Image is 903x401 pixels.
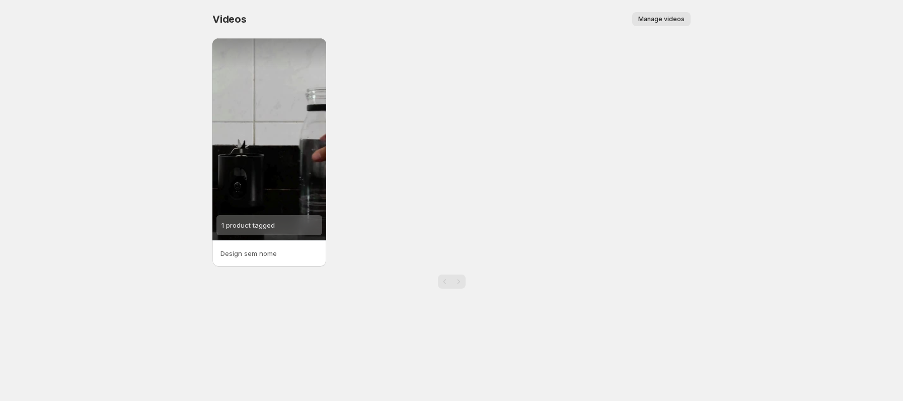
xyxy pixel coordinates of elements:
span: Manage videos [638,15,685,23]
span: Videos [212,13,247,25]
p: Design sem nome [220,248,318,258]
button: Manage videos [632,12,691,26]
span: 1 product tagged [221,221,275,229]
nav: Pagination [438,275,466,289]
